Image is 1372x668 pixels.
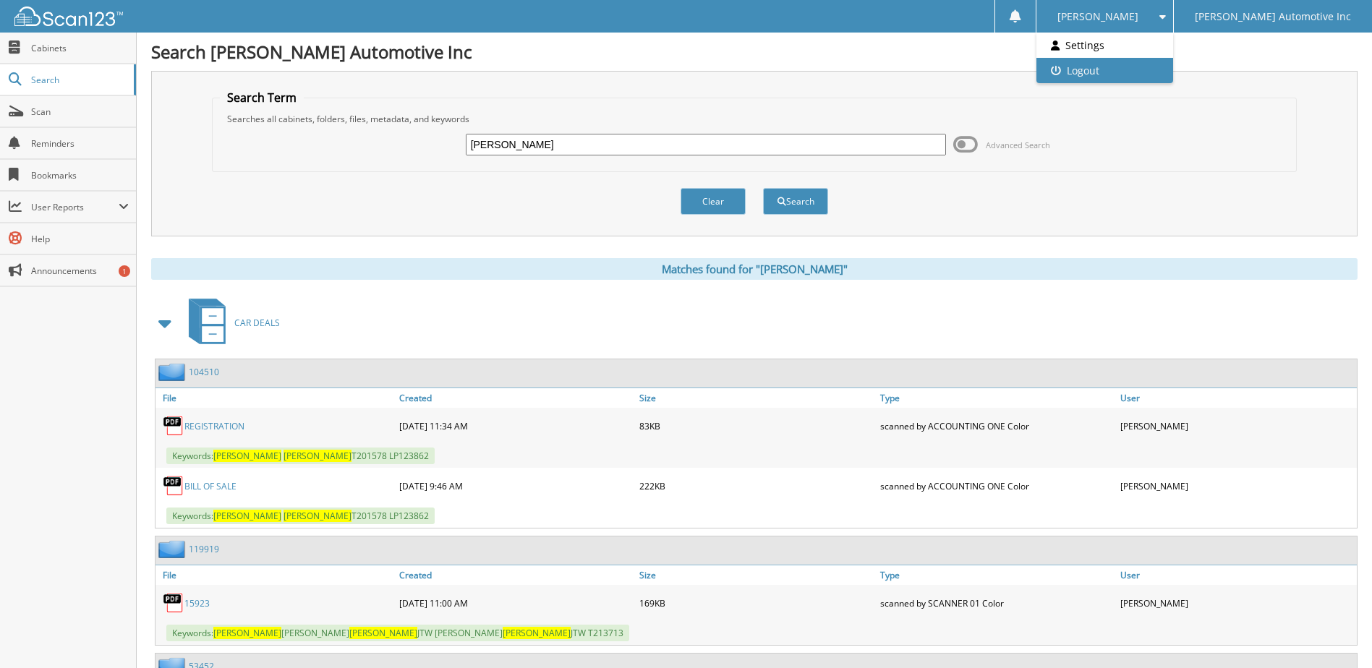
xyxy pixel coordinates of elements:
a: Logout [1036,58,1173,83]
button: Clear [681,188,746,215]
img: folder2.png [158,363,189,381]
span: Reminders [31,137,129,150]
img: folder2.png [158,540,189,558]
div: scanned by ACCOUNTING ONE Color [877,471,1117,500]
a: Size [636,565,876,585]
a: Type [877,388,1117,408]
div: scanned by ACCOUNTING ONE Color [877,411,1117,440]
a: CAR DEALS [180,294,280,351]
div: 83KB [636,411,876,440]
span: [PERSON_NAME] [213,627,281,639]
span: Scan [31,106,129,118]
div: 1 [119,265,130,277]
span: [PERSON_NAME] Automotive Inc [1195,12,1351,21]
a: Size [636,388,876,408]
button: Search [763,188,828,215]
div: [DATE] 9:46 AM [396,471,636,500]
a: File [155,388,396,408]
span: User Reports [31,201,119,213]
a: 15923 [184,597,210,609]
a: Type [877,565,1117,585]
span: [PERSON_NAME] [213,510,281,522]
div: 222KB [636,471,876,500]
img: PDF.png [163,592,184,614]
a: User [1117,388,1357,408]
a: 104510 [189,366,219,378]
img: scan123-logo-white.svg [14,7,123,26]
span: CAR DEALS [234,317,280,329]
div: Matches found for "[PERSON_NAME]" [151,258,1358,280]
span: [PERSON_NAME] [349,627,417,639]
a: Created [396,565,636,585]
span: Keywords: T201578 LP123862 [166,448,435,464]
img: PDF.png [163,475,184,497]
span: Advanced Search [986,140,1050,150]
span: [PERSON_NAME] [503,627,571,639]
span: [PERSON_NAME] [213,450,281,462]
a: BILL OF SALE [184,480,237,492]
span: Announcements [31,265,129,277]
span: Keywords: [PERSON_NAME] JTW [PERSON_NAME] JTW T213713 [166,625,629,641]
h1: Search [PERSON_NAME] Automotive Inc [151,40,1358,64]
a: Created [396,388,636,408]
legend: Search Term [220,90,304,106]
a: File [155,565,396,585]
span: Bookmarks [31,169,129,181]
div: 169KB [636,588,876,617]
a: Settings [1036,33,1173,58]
span: Search [31,74,127,86]
span: [PERSON_NAME] [284,450,351,462]
div: [PERSON_NAME] [1117,588,1357,617]
span: Help [31,233,129,245]
div: [DATE] 11:00 AM [396,588,636,617]
a: REGISTRATION [184,420,244,432]
img: PDF.png [163,415,184,437]
span: [PERSON_NAME] [1057,12,1138,21]
span: Keywords: T201578 LP123862 [166,508,435,524]
span: [PERSON_NAME] [284,510,351,522]
div: [PERSON_NAME] [1117,471,1357,500]
a: 119919 [189,543,219,555]
div: [DATE] 11:34 AM [396,411,636,440]
span: Cabinets [31,42,129,54]
div: Searches all cabinets, folders, files, metadata, and keywords [220,113,1288,125]
div: scanned by SCANNER 01 Color [877,588,1117,617]
a: User [1117,565,1357,585]
div: [PERSON_NAME] [1117,411,1357,440]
